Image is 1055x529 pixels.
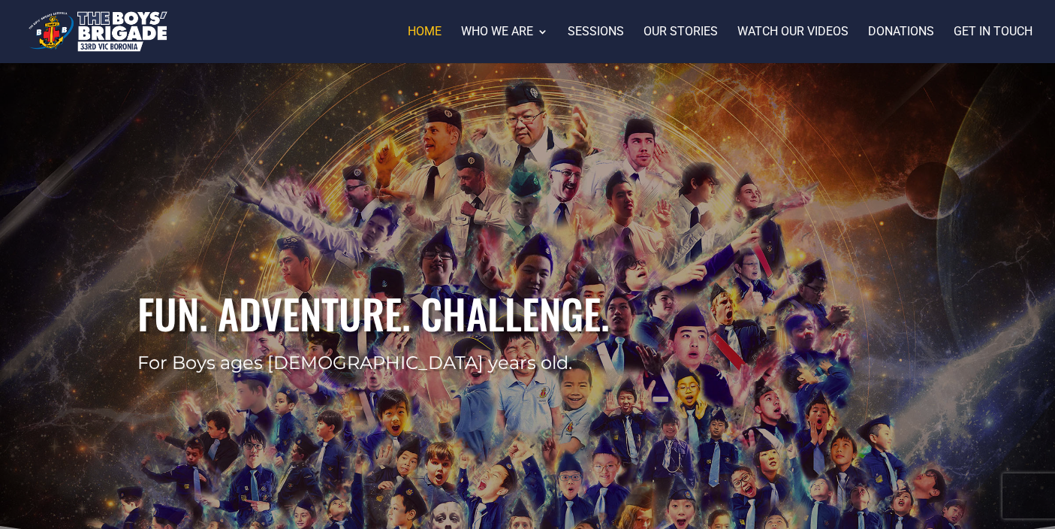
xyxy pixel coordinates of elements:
a: Watch our videos [737,26,849,63]
a: Sessions [568,26,624,63]
img: The Boys' Brigade 33rd Vic Boronia [26,8,170,56]
h2: Fun. Adventure. Challenge. [137,286,918,350]
a: Home [408,26,442,63]
a: Donations [868,26,934,63]
a: Get in touch [954,26,1032,63]
div: For Boys ages [DEMOGRAPHIC_DATA] years old. [137,350,918,376]
a: Who we are [461,26,548,63]
a: Our stories [644,26,718,63]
